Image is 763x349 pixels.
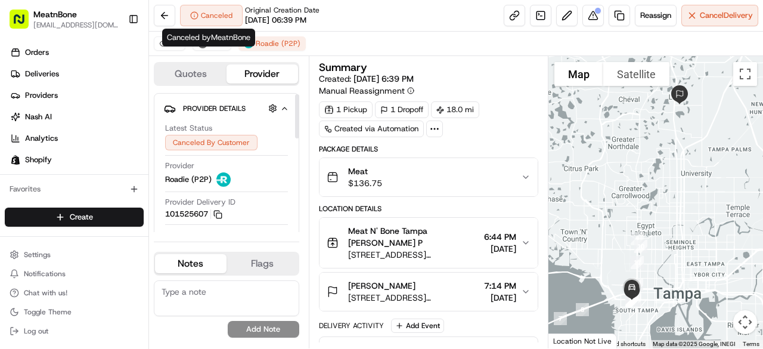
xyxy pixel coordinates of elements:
[733,310,757,334] button: Map camera controls
[594,340,646,348] button: Keyboard shortcuts
[5,5,123,33] button: MeatnBone[EMAIL_ADDRESS][DOMAIN_NAME]
[319,121,424,137] a: Created via Automation
[319,144,538,154] div: Package Details
[391,319,444,333] button: Add Event
[33,20,119,30] button: [EMAIL_ADDRESS][DOMAIN_NAME]
[319,321,384,331] div: Delivery Activity
[167,32,250,42] span: Canceled by MeatnBone
[348,280,415,292] span: [PERSON_NAME]
[653,341,736,347] span: Map data ©2025 Google, INEGI
[5,265,144,282] button: Notifications
[164,98,289,118] button: Provider Details
[165,197,235,208] span: Provider Delivery ID
[5,180,144,199] div: Favorites
[5,86,148,105] a: Providers
[5,246,144,263] button: Settings
[183,104,246,113] span: Provider Details
[245,5,320,15] span: Original Creation Date
[375,101,429,118] div: 1 Dropoff
[626,227,649,250] div: 9
[319,101,373,118] div: 1 Pickup
[70,212,93,223] span: Create
[348,249,479,261] span: [STREET_ADDRESS][PERSON_NAME]
[5,285,144,301] button: Chat with us!
[155,254,227,273] button: Notes
[24,307,72,317] span: Toggle Theme
[320,158,538,196] button: Meat$136.75
[603,62,669,86] button: Show satellite imagery
[549,307,572,330] div: 7
[24,326,48,336] span: Log out
[348,177,382,189] span: $136.75
[5,323,144,339] button: Log out
[733,62,757,86] button: Toggle fullscreen view
[635,5,677,26] button: Reassign
[5,129,148,148] a: Analytics
[5,208,144,227] button: Create
[319,62,367,73] h3: Summary
[551,333,591,348] a: Open this area in Google Maps (opens a new window)
[348,225,479,249] span: Meat N' Bone Tampa [PERSON_NAME] P
[554,62,603,86] button: Show street map
[216,172,231,187] img: roadie-logo-v2.jpg
[5,304,144,320] button: Toggle Theme
[165,209,222,220] button: 101525607
[348,165,382,177] span: Meat
[431,101,479,118] div: 18.0 mi
[256,39,300,48] span: Roadie (P2P)
[24,269,66,279] span: Notifications
[165,160,194,171] span: Provider
[319,73,414,85] span: Created:
[5,43,148,62] a: Orders
[245,15,306,26] span: [DATE] 06:39 PM
[180,5,243,26] button: Canceled
[320,218,538,268] button: Meat N' Bone Tampa [PERSON_NAME] P[STREET_ADDRESS][PERSON_NAME]6:44 PM[DATE]
[484,280,516,292] span: 7:14 PM
[5,150,148,169] a: Shopify
[25,155,52,165] span: Shopify
[24,250,51,260] span: Settings
[11,155,20,165] img: Shopify logo
[319,204,538,214] div: Location Details
[25,112,52,122] span: Nash AI
[25,69,59,79] span: Deliveries
[484,243,516,255] span: [DATE]
[25,90,58,101] span: Providers
[320,273,538,311] button: [PERSON_NAME][STREET_ADDRESS][PERSON_NAME]7:14 PM[DATE]
[629,235,652,258] div: 10
[5,64,148,84] a: Deliveries
[551,333,591,348] img: Google
[640,10,671,21] span: Reassign
[24,288,67,298] span: Chat with us!
[484,292,516,304] span: [DATE]
[571,298,594,321] div: 8
[25,133,58,144] span: Analytics
[548,333,617,348] div: Location Not Live
[700,10,753,21] span: Cancel Delivery
[155,64,227,84] button: Quotes
[165,174,212,185] span: Roadie (P2P)
[5,107,148,126] a: Nash AI
[154,36,185,51] button: All
[319,85,414,97] button: Manual Reassignment
[33,8,77,20] button: MeatnBone
[165,123,212,134] span: Latest Status
[227,64,298,84] button: Provider
[227,254,298,273] button: Flags
[681,5,758,26] button: CancelDelivery
[626,251,649,274] div: 11
[353,73,414,84] span: [DATE] 6:39 PM
[25,47,49,58] span: Orders
[484,231,516,243] span: 6:44 PM
[348,292,479,304] span: [STREET_ADDRESS][PERSON_NAME]
[743,341,759,347] a: Terms
[319,85,405,97] span: Manual Reassignment
[165,230,183,240] span: Price
[238,36,306,51] button: Roadie (P2P)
